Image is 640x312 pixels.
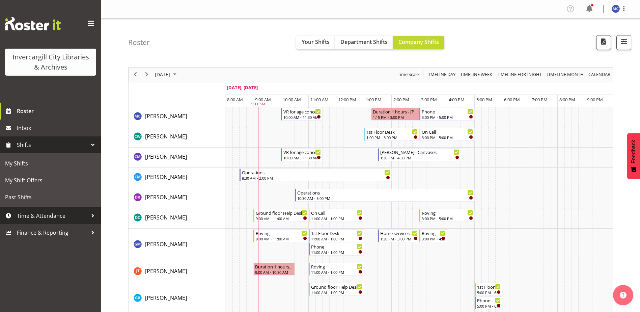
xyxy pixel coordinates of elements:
[459,70,494,79] button: Timeline Week
[419,128,475,141] div: Catherine Wilson"s event - On Call Begin From Wednesday, September 24, 2025 at 3:00:00 PM GMT+12:...
[475,283,502,296] div: Grace Roscoe-Squires"s event - 1st Floor Desk Begin From Wednesday, September 24, 2025 at 5:00:00...
[477,297,501,304] div: Phone
[311,263,362,270] div: Roving
[145,240,187,248] span: [PERSON_NAME]
[297,189,473,196] div: Operations
[475,296,502,309] div: Grace Roscoe-Squires"s event - Phone Begin From Wednesday, September 24, 2025 at 5:00:00 PM GMT+1...
[130,68,141,82] div: previous period
[154,70,171,79] span: [DATE]
[587,70,612,79] button: Month
[253,263,295,276] div: Glen Tomlinson"s event - Duration 1 hours - Glen Tomlinson Begin From Wednesday, September 24, 20...
[366,128,418,135] div: 1st Floor Desk
[310,97,329,103] span: 11:00 AM
[426,70,457,79] button: Timeline Day
[449,97,465,103] span: 4:00 PM
[145,240,187,248] a: [PERSON_NAME]
[419,229,447,242] div: Gabriel McKay Smith"s event - Roving Begin From Wednesday, September 24, 2025 at 3:00:00 PM GMT+1...
[152,68,180,82] div: September 24, 2025
[587,97,603,103] span: 9:00 PM
[2,189,100,206] a: Past Shifts
[251,101,265,107] div: 9:11 AM
[378,229,419,242] div: Gabriel McKay Smith"s event - Home services Begin From Wednesday, September 24, 2025 at 1:30:00 P...
[296,36,335,49] button: Your Shifts
[476,97,492,103] span: 5:00 PM
[5,192,96,202] span: Past Shifts
[255,263,293,270] div: Duration 1 hours - [PERSON_NAME]
[255,269,293,275] div: 9:00 AM - 10:30 AM
[421,97,437,103] span: 3:00 PM
[145,153,187,161] a: [PERSON_NAME]
[145,153,187,160] span: [PERSON_NAME]
[380,230,418,236] div: Home services
[129,208,225,229] td: Donald Cunningham resource
[588,70,611,79] span: calendar
[596,35,611,50] button: Download a PDF of the roster for the current day
[142,70,151,79] button: Next
[311,250,362,255] div: 11:00 AM - 1:00 PM
[422,209,473,216] div: Roving
[477,303,501,309] div: 5:00 PM - 6:00 PM
[309,209,364,222] div: Donald Cunningham"s event - On Call Begin From Wednesday, September 24, 2025 at 11:00:00 AM GMT+1...
[128,38,150,46] h4: Roster
[311,283,362,290] div: Ground floor Help Desk
[371,108,420,121] div: Aurora Catu"s event - Duration 1 hours - Aurora Catu Begin From Wednesday, September 24, 2025 at ...
[631,140,637,163] span: Feedback
[380,149,459,155] div: [PERSON_NAME] - Canvases
[256,209,307,216] div: Ground floor Help Desk
[283,97,301,103] span: 10:00 AM
[422,135,473,140] div: 3:00 PM - 5:00 PM
[397,70,419,79] span: Time Scale
[426,70,456,79] span: Timeline Day
[422,230,445,236] div: Roving
[311,236,362,241] div: 11:00 AM - 1:00 PM
[546,70,585,79] button: Timeline Month
[627,133,640,179] button: Feedback - Show survey
[366,97,382,103] span: 1:00 PM
[129,188,225,208] td: Debra Robinson resource
[309,283,364,296] div: Grace Roscoe-Squires"s event - Ground floor Help Desk Begin From Wednesday, September 24, 2025 at...
[616,35,631,50] button: Filter Shifts
[378,148,461,161] div: Chamique Mamolo"s event - Arty Arvo - Canvases Begin From Wednesday, September 24, 2025 at 1:30:0...
[311,230,362,236] div: 1st Floor Desk
[393,97,409,103] span: 2:00 PM
[145,132,187,140] a: [PERSON_NAME]
[129,148,225,168] td: Chamique Mamolo resource
[311,269,362,275] div: 11:00 AM - 1:00 PM
[256,236,307,241] div: 9:00 AM - 11:00 AM
[145,213,187,222] a: [PERSON_NAME]
[2,155,100,172] a: My Shifts
[2,172,100,189] a: My Shift Offers
[338,97,356,103] span: 12:00 PM
[256,216,307,221] div: 9:00 AM - 11:00 AM
[477,283,501,290] div: 1st Floor Desk
[311,216,362,221] div: 11:00 AM - 1:00 PM
[335,36,393,49] button: Department Shifts
[129,168,225,188] td: Cindy Mulrooney resource
[17,211,88,221] span: Time & Attendance
[131,70,140,79] button: Previous
[302,38,330,46] span: Your Shifts
[283,108,321,115] div: VR for age concern
[620,292,627,298] img: help-xxl-2.png
[612,5,620,13] img: maria-catu11656.jpg
[5,158,96,168] span: My Shifts
[422,128,473,135] div: On Call
[17,123,98,133] span: Inbox
[145,294,187,302] a: [PERSON_NAME]
[145,193,187,201] span: [PERSON_NAME]
[419,209,475,222] div: Donald Cunningham"s event - Roving Begin From Wednesday, September 24, 2025 at 3:00:00 PM GMT+12:...
[240,168,392,181] div: Cindy Mulrooney"s event - Operations Begin From Wednesday, September 24, 2025 at 8:30:00 AM GMT+1...
[145,173,187,181] a: [PERSON_NAME]
[17,140,88,150] span: Shifts
[5,17,61,30] img: Rosterit website logo
[17,228,88,238] span: Finance & Reporting
[255,97,271,103] span: 9:00 AM
[380,155,459,160] div: 1:30 PM - 4:30 PM
[129,262,225,282] td: Glen Tomlinson resource
[145,294,187,302] span: [PERSON_NAME]
[242,175,390,181] div: 8:30 AM - 2:00 PM
[145,112,187,120] span: [PERSON_NAME]
[422,216,473,221] div: 3:00 PM - 5:00 PM
[141,68,152,82] div: next period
